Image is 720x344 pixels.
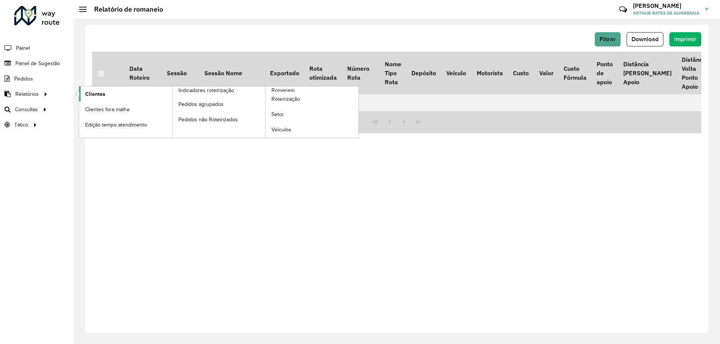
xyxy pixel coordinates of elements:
[558,52,591,94] th: Custo Fórmula
[172,86,359,138] a: Romaneio
[406,52,441,94] th: Depósito
[16,44,30,52] span: Painel
[265,92,358,107] a: Roteirização
[618,52,676,94] th: Distância [PERSON_NAME] Apoio
[15,106,38,113] span: Consultas
[79,86,265,138] a: Indicadores roteirização
[178,116,238,124] span: Pedidos não Roteirizados
[87,5,163,13] h2: Relatório de romaneio
[199,52,265,94] th: Sessão Nome
[265,122,358,137] a: Veículos
[633,10,699,16] span: ARTHUR RATES DE ALVARENGA
[471,52,508,94] th: Motorista
[379,52,406,94] th: Nome Tipo Rota
[265,107,358,122] a: Setor
[508,52,534,94] th: Custo
[600,36,616,42] span: Filtrar
[669,32,701,46] button: Imprimir
[595,32,621,46] button: Filtrar
[178,86,234,94] span: Indicadores roteirização
[124,52,162,94] th: Data Roteiro
[631,36,658,42] span: Download
[172,97,265,112] a: Pedidos agrupados
[676,52,712,94] th: Distância Volta Ponto Apoio
[627,32,663,46] button: Download
[441,52,471,94] th: Veículo
[14,121,28,129] span: Tático
[271,95,300,103] span: Roteirização
[534,52,558,94] th: Valor
[79,117,172,132] a: Edição tempo atendimento
[271,126,291,134] span: Veículos
[79,102,172,117] a: Clientes fora malha
[178,100,223,108] span: Pedidos agrupados
[15,60,60,67] span: Painel de Sugestão
[304,52,342,94] th: Rota otimizada
[271,86,295,94] span: Romaneio
[271,110,284,118] span: Setor
[633,2,699,9] h3: [PERSON_NAME]
[85,121,147,129] span: Edição tempo atendimento
[15,90,39,98] span: Relatórios
[85,90,105,98] span: Clientes
[592,52,618,94] th: Ponto de apoio
[162,52,199,94] th: Sessão
[85,106,129,113] span: Clientes fora malha
[342,52,379,94] th: Número Rota
[14,75,33,83] span: Pedidos
[172,112,265,127] a: Pedidos não Roteirizados
[79,86,172,101] a: Clientes
[674,36,696,42] span: Imprimir
[265,52,304,94] th: Exportado
[615,1,631,18] a: Contato Rápido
